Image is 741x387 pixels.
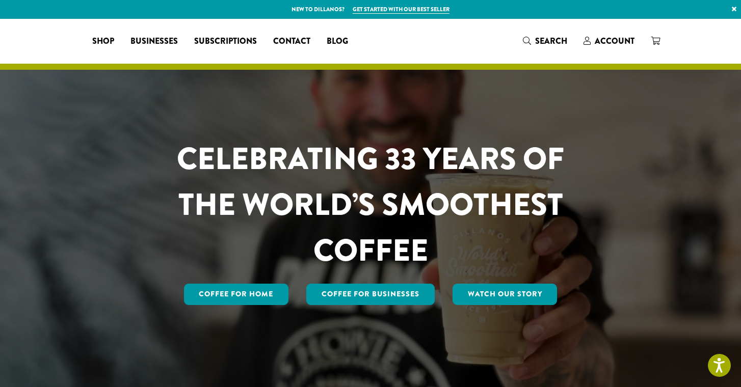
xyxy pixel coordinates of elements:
a: Shop [84,33,122,49]
span: Search [535,35,567,47]
span: Businesses [130,35,178,48]
span: Blog [327,35,348,48]
span: Subscriptions [194,35,257,48]
a: Search [515,33,575,49]
span: Shop [92,35,114,48]
h1: CELEBRATING 33 YEARS OF THE WORLD’S SMOOTHEST COFFEE [147,136,594,273]
a: Coffee for Home [184,284,289,305]
a: Get started with our best seller [353,5,449,14]
span: Contact [273,35,310,48]
a: Coffee For Businesses [306,284,435,305]
a: Watch Our Story [453,284,558,305]
span: Account [595,35,634,47]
